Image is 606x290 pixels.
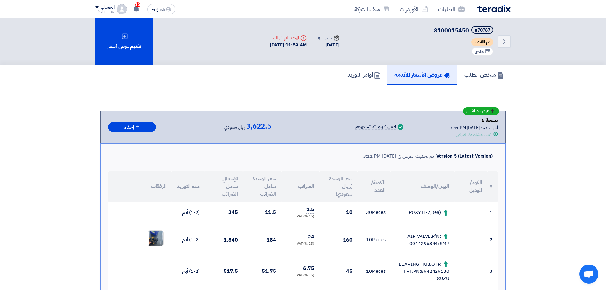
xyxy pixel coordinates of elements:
a: ملخص الطلب [457,65,511,85]
span: 1.5 [306,206,314,214]
td: Pieces [358,257,391,286]
td: (1-2) أيام [172,202,205,223]
div: Version 5 (Latest Version) [436,152,493,160]
span: 345 [228,209,238,216]
span: عادي [475,49,484,55]
span: 1,840 [224,236,238,244]
th: # [487,171,498,202]
td: (1-2) أيام [172,257,205,286]
th: المرفقات [108,171,172,202]
div: الموعد النهائي للرد [270,35,307,41]
div: (15 %) VAT [286,273,314,278]
td: 2 [487,223,498,257]
th: سعر الوحدة (ريال سعودي) [319,171,358,202]
div: أخر تحديث [DATE] 3:11 PM [450,124,498,131]
div: دردشة مفتوحة [579,265,598,284]
th: الضرائب [281,171,319,202]
div: Mohmmad [95,10,114,13]
span: ريال سعودي [224,124,245,131]
a: الأوردرات [394,2,433,17]
div: صدرت في [317,35,340,41]
span: 45 [346,267,352,275]
span: 517.5 [224,267,238,275]
span: 51.75 [262,267,276,275]
span: English [151,7,165,12]
span: عرض منافس [466,109,489,113]
span: 184 [267,236,276,244]
div: (15 %) VAT [286,241,314,247]
h5: ملخص الطلب [464,71,504,78]
span: 10 [366,268,372,275]
span: 10 [366,236,372,243]
span: 11.5 [265,209,276,216]
h5: أوامر التوريد [347,71,380,78]
div: نسخة 5 [450,116,498,124]
div: BEARING HUB,OTR FRT,PN:8942429130 ISUZU [396,261,449,282]
td: (1-2) أيام [172,223,205,257]
div: AIR VALVE,P/N: 0044296344/SMP [396,233,449,247]
div: [DATE] [317,41,340,49]
div: (15 %) VAT [286,214,314,219]
span: 3,622.5 [246,123,271,130]
span: 10 [346,209,352,216]
span: تم القبول [471,38,493,46]
div: 4 من 4 بنود تم تسعيرهم [355,124,396,130]
td: Pieces [358,202,391,223]
span: 30 [366,209,372,216]
div: تم تحديث العرض في [DATE] 3:11 PM [363,152,434,160]
span: 24 [308,233,314,241]
h5: 8100015450 [434,26,495,35]
a: الطلبات [433,2,470,17]
span: 8100015450 [434,26,469,35]
span: 160 [343,236,352,244]
th: الإجمالي شامل الضرائب [205,171,243,202]
div: تقديم عرض أسعار [95,18,153,65]
img: Teradix logo [477,5,511,12]
span: 6.75 [303,265,314,272]
button: إخفاء [108,122,156,132]
div: #70787 [475,28,490,32]
th: مدة التوريد [172,171,205,202]
a: عروض الأسعار المقدمة [387,65,457,85]
h5: عروض الأسعار المقدمة [394,71,450,78]
a: أوامر التوريد [340,65,387,85]
th: سعر الوحدة شامل الضرائب [243,171,281,202]
div: EPOXY H-7, (ea) [396,209,449,216]
button: English [147,4,175,14]
th: الكود/الموديل [454,171,487,202]
div: الحساب [101,5,114,10]
th: البيان/الوصف [391,171,454,202]
td: Pieces [358,223,391,257]
img: IMGWA_1753538259659.jpg [148,230,163,247]
th: الكمية/العدد [358,171,391,202]
td: 3 [487,257,498,286]
span: 10 [135,2,140,7]
td: 1 [487,202,498,223]
a: ملف الشركة [349,2,394,17]
div: [DATE] 11:59 AM [270,41,307,49]
div: تمت مشاهدة العرض [456,131,491,138]
img: profile_test.png [117,4,127,14]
